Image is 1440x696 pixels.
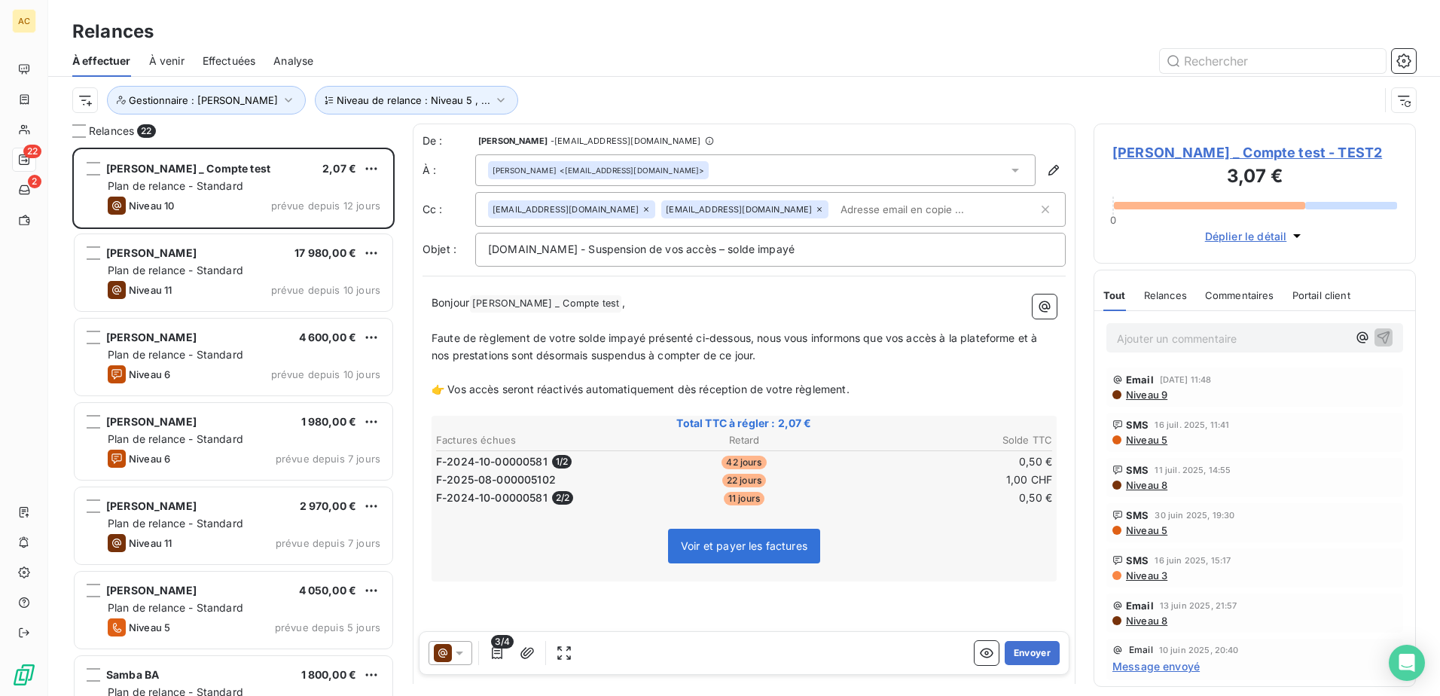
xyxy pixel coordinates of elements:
span: 22 jours [722,474,766,487]
span: [PERSON_NAME] [106,331,197,343]
span: Relances [89,124,134,139]
span: De : [423,133,475,148]
span: Relances [1144,289,1187,301]
span: Bonjour [432,296,469,309]
span: [PERSON_NAME] [493,165,557,176]
input: Rechercher [1160,49,1386,73]
button: Gestionnaire : [PERSON_NAME] [107,86,306,114]
span: Analyse [273,53,313,69]
span: À venir [149,53,185,69]
span: F-2024-10-00000581 [436,454,548,469]
span: 13 juin 2025, 21:57 [1160,601,1237,610]
span: Niveau 9 [1124,389,1167,401]
img: Logo LeanPay [12,663,36,687]
th: Solde TTC [848,432,1053,448]
span: [PERSON_NAME] [106,584,197,597]
span: Total TTC à régler : 2,07 € [434,416,1054,431]
span: SMS [1126,419,1149,431]
button: Niveau de relance : Niveau 5 , ... [315,86,518,114]
th: Retard [642,432,847,448]
span: Niveau 11 [129,284,172,296]
span: 16 juil. 2025, 11:41 [1155,420,1229,429]
span: Effectuées [203,53,256,69]
span: 11 jours [724,492,764,505]
span: [PERSON_NAME] [106,499,197,512]
h3: 3,07 € [1112,163,1397,193]
span: prévue depuis 10 jours [271,284,380,296]
span: Portail client [1292,289,1350,301]
div: AC [12,9,36,33]
div: <[EMAIL_ADDRESS][DOMAIN_NAME]> [493,165,704,176]
span: Gestionnaire : [PERSON_NAME] [129,94,278,106]
span: Plan de relance - Standard [108,348,243,361]
h3: Relances [72,18,154,45]
span: 10 juin 2025, 20:40 [1159,646,1239,655]
span: 1 / 2 [552,455,572,469]
label: Cc : [423,202,475,217]
span: [EMAIL_ADDRESS][DOMAIN_NAME] [493,205,639,214]
span: [PERSON_NAME] [478,136,548,145]
span: Niveau 8 [1124,479,1167,491]
span: Niveau 10 [129,200,174,212]
span: , [622,296,625,309]
span: Commentaires [1205,289,1274,301]
span: Objet : [423,243,456,255]
span: 16 juin 2025, 15:17 [1155,556,1231,565]
span: [PERSON_NAME] [106,246,197,259]
td: 0,50 € [848,490,1053,506]
label: À : [423,163,475,178]
span: Niveau 5 [1124,524,1167,536]
span: [DATE] 11:48 [1160,375,1212,384]
td: 1,00 CHF [848,472,1053,488]
span: Samba BA [106,668,159,681]
span: 22 [23,145,41,158]
span: [EMAIL_ADDRESS][DOMAIN_NAME] [666,205,812,214]
span: - [EMAIL_ADDRESS][DOMAIN_NAME] [551,136,700,145]
span: Niveau 3 [1124,569,1167,582]
span: [DOMAIN_NAME] - Suspension de vos accès – solde impayé [488,243,795,255]
span: Niveau de relance : Niveau 5 , ... [337,94,490,106]
span: Niveau 8 [1124,615,1167,627]
span: 17 980,00 € [294,246,356,259]
span: Email [1129,646,1153,655]
span: Faute de règlement de votre solde impayé présenté ci-dessous, nous vous informons que vos accès à... [432,331,1041,362]
div: grid [72,148,395,696]
span: Niveau 5 [1124,434,1167,446]
button: Déplier le détail [1201,227,1310,245]
th: Factures échues [435,432,640,448]
span: SMS [1126,464,1149,476]
span: F-2024-10-00000581 [436,490,548,505]
span: prévue depuis 10 jours [271,368,380,380]
span: 4 050,00 € [299,584,357,597]
span: 2 / 2 [552,491,573,505]
span: 1 800,00 € [301,668,357,681]
span: 3/4 [491,635,514,649]
div: Open Intercom Messenger [1389,645,1425,681]
span: Plan de relance - Standard [108,517,243,530]
input: Adresse email en copie ... [834,198,1008,221]
span: Tout [1103,289,1126,301]
span: prévue depuis 12 jours [271,200,380,212]
span: 0 [1110,214,1116,226]
span: Email [1126,600,1154,612]
span: [PERSON_NAME] _ Compte test [470,295,621,313]
span: Message envoyé [1112,658,1200,674]
span: Plan de relance - Standard [108,601,243,614]
span: [PERSON_NAME] _ Compte test - TEST2 [1112,142,1397,163]
span: Plan de relance - Standard [108,179,243,192]
span: [PERSON_NAME] [106,415,197,428]
span: 30 juin 2025, 19:30 [1155,511,1234,520]
span: Plan de relance - Standard [108,264,243,276]
span: F-2025-08-000005102 [436,472,556,487]
td: 0,50 € [848,453,1053,470]
span: SMS [1126,554,1149,566]
span: [PERSON_NAME] _ Compte test [106,162,270,175]
span: 2,07 € [322,162,356,175]
span: prévue depuis 5 jours [275,621,380,633]
span: SMS [1126,509,1149,521]
span: Niveau 6 [129,368,170,380]
a: 2 [12,178,35,202]
span: Niveau 11 [129,537,172,549]
span: À effectuer [72,53,131,69]
span: 4 600,00 € [299,331,357,343]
